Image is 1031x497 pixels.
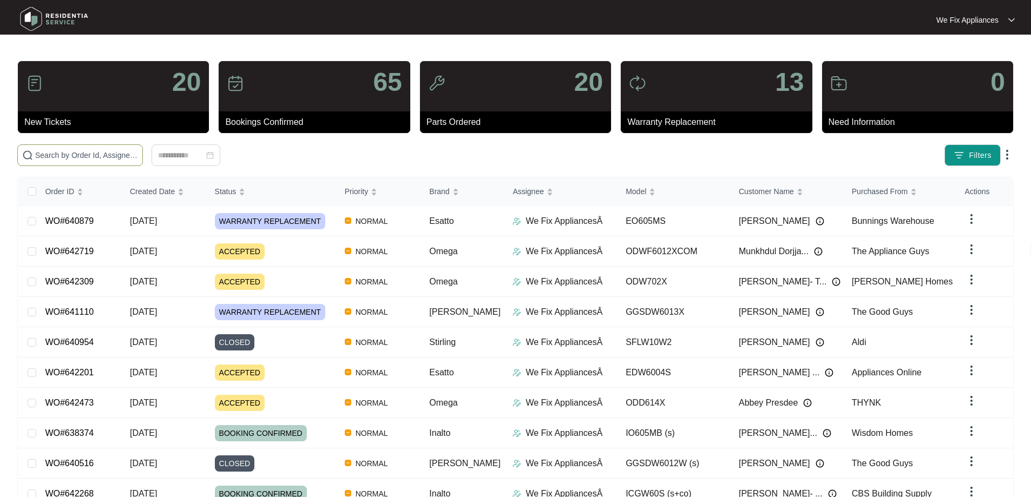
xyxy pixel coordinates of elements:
[852,428,913,438] span: Wisdom Homes
[526,366,602,379] p: We Fix AppliancesÂ
[617,177,730,206] th: Model
[825,368,833,377] img: Info icon
[351,275,392,288] span: NORMAL
[936,15,999,25] p: We Fix Appliances
[130,398,157,407] span: [DATE]
[513,185,544,197] span: Assignee
[351,457,392,470] span: NORMAL
[429,337,456,347] span: Stirling
[1001,148,1014,161] img: dropdown arrow
[739,245,809,258] span: Munkhdul Dorjja...
[965,455,978,468] img: dropdown arrow
[351,215,392,228] span: NORMAL
[739,185,794,197] span: Customer Name
[215,213,325,229] span: WARRANTY REPLACEMENT
[130,337,157,347] span: [DATE]
[45,459,94,468] a: WO#640516
[513,459,521,468] img: Assigner Icon
[1008,17,1015,23] img: dropdown arrow
[617,206,730,236] td: EO605MS
[336,177,421,206] th: Priority
[739,275,826,288] span: [PERSON_NAME]- T...
[429,185,449,197] span: Brand
[513,277,521,286] img: Assigner Icon
[22,150,33,161] img: search-icon
[626,185,646,197] span: Model
[965,394,978,407] img: dropdown arrow
[823,429,831,438] img: Info icon
[739,366,819,379] span: [PERSON_NAME] ...
[429,398,457,407] span: Omega
[617,297,730,327] td: GGSDW6013X
[345,185,369,197] span: Priority
[215,274,265,290] span: ACCEPTED
[739,427,817,440] span: [PERSON_NAME]...
[513,368,521,377] img: Assigner Icon
[617,236,730,267] td: ODWF6012XCOM
[373,69,402,95] p: 65
[345,460,351,466] img: Vercel Logo
[345,217,351,224] img: Vercel Logo
[852,398,881,407] span: THYNK
[26,75,43,92] img: icon
[965,243,978,256] img: dropdown arrow
[16,3,92,35] img: residentia service logo
[739,306,810,319] span: [PERSON_NAME]
[526,396,602,409] p: We Fix AppliancesÂ
[130,185,175,197] span: Created Date
[954,150,964,161] img: filter icon
[852,247,929,256] span: The Appliance Guys
[345,248,351,254] img: Vercel Logo
[830,75,848,92] img: icon
[426,116,611,129] p: Parts Ordered
[852,459,913,468] span: The Good Guys
[617,357,730,388] td: EDW6004S
[969,150,991,161] span: Filters
[429,368,454,377] span: Esatto
[45,247,94,256] a: WO#642719
[351,336,392,349] span: NORMAL
[428,75,445,92] img: icon
[24,116,209,129] p: New Tickets
[351,396,392,409] span: NORMAL
[429,277,457,286] span: Omega
[816,308,824,316] img: Info icon
[45,428,94,438] a: WO#638374
[504,177,617,206] th: Assignee
[843,177,956,206] th: Purchased From
[574,69,603,95] p: 20
[852,185,908,197] span: Purchased From
[526,306,602,319] p: We Fix AppliancesÂ
[45,185,74,197] span: Order ID
[739,396,798,409] span: Abbey Presdee
[429,307,501,316] span: [PERSON_NAME]
[513,399,521,407] img: Assigner Icon
[215,304,325,320] span: WARRANTY REPLACEMENT
[832,277,840,286] img: Info icon
[351,366,392,379] span: NORMAL
[429,459,501,468] span: [PERSON_NAME]
[739,336,810,349] span: [PERSON_NAME]
[130,216,157,226] span: [DATE]
[829,116,1013,129] p: Need Information
[45,277,94,286] a: WO#642309
[206,177,336,206] th: Status
[852,368,922,377] span: Appliances Online
[421,177,504,206] th: Brand
[803,399,812,407] img: Info icon
[965,213,978,226] img: dropdown arrow
[215,365,265,381] span: ACCEPTED
[965,273,978,286] img: dropdown arrow
[345,369,351,375] img: Vercel Logo
[965,364,978,377] img: dropdown arrow
[739,457,810,470] span: [PERSON_NAME]
[526,215,602,228] p: We Fix AppliancesÂ
[617,388,730,418] td: ODD614X
[130,247,157,256] span: [DATE]
[215,243,265,260] span: ACCEPTED
[215,185,237,197] span: Status
[617,267,730,297] td: ODW702X
[45,398,94,407] a: WO#642473
[215,425,307,441] span: BOOKING CONFIRMED
[513,338,521,347] img: Assigner Icon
